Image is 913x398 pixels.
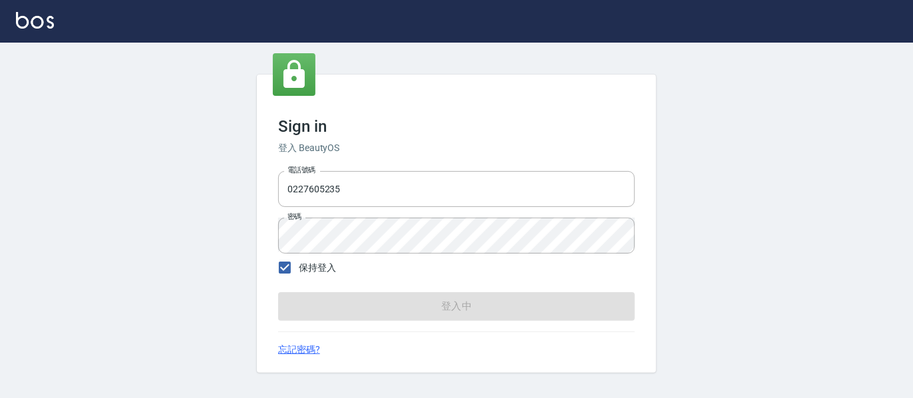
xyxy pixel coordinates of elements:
label: 密碼 [287,212,301,222]
a: 忘記密碼? [278,343,320,357]
span: 保持登入 [299,261,336,275]
img: Logo [16,12,54,29]
label: 電話號碼 [287,165,315,175]
h6: 登入 BeautyOS [278,141,635,155]
h3: Sign in [278,117,635,136]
